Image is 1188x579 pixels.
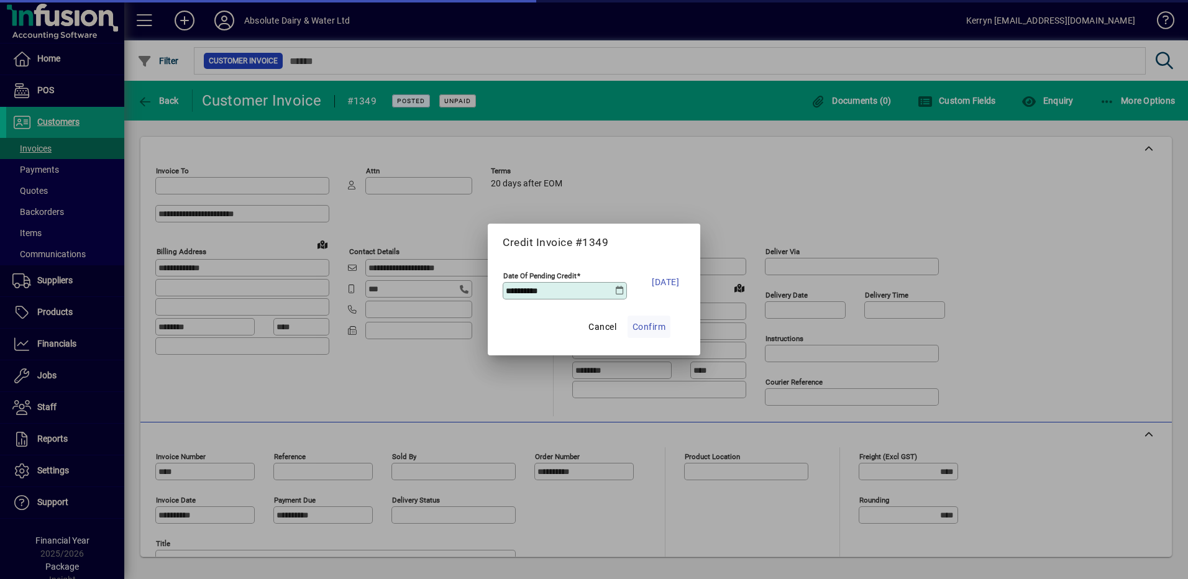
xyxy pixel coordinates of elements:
mat-label: Date Of Pending Credit [503,271,577,280]
span: [DATE] [652,275,679,289]
button: [DATE] [646,267,685,298]
h5: Credit Invoice #1349 [503,236,685,249]
button: Cancel [583,316,623,338]
span: Confirm [633,319,666,334]
button: Confirm [628,316,671,338]
span: Cancel [588,319,616,334]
